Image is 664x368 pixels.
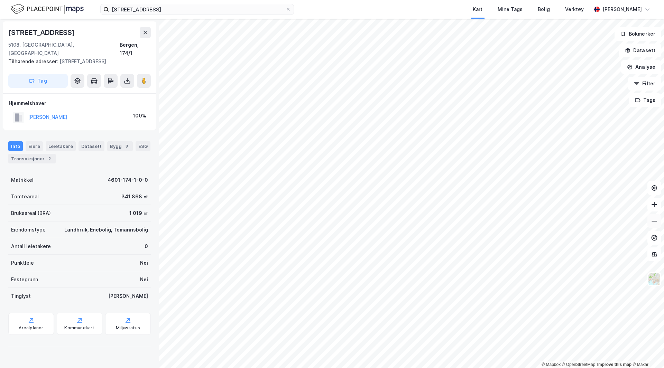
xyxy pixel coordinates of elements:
a: OpenStreetMap [562,362,596,367]
div: Nei [140,259,148,267]
div: 100% [133,112,146,120]
div: Nei [140,275,148,284]
button: Bokmerker [615,27,661,41]
img: logo.f888ab2527a4732fd821a326f86c7f29.svg [11,3,84,15]
div: 341 868 ㎡ [121,192,148,201]
button: Datasett [619,44,661,57]
div: Arealplaner [19,325,43,331]
div: Eiendomstype [11,226,46,234]
div: Eiere [26,141,43,151]
div: 4601-174-1-0-0 [108,176,148,184]
div: Matrikkel [11,176,34,184]
a: Improve this map [597,362,631,367]
div: Verktøy [565,5,584,13]
button: Tags [629,93,661,107]
div: Bygg [107,141,133,151]
div: Leietakere [46,141,76,151]
div: Bruksareal (BRA) [11,209,51,217]
div: Landbruk, Enebolig, Tomannsbolig [64,226,148,234]
div: Tomteareal [11,192,39,201]
a: Mapbox [542,362,561,367]
iframe: Chat Widget [629,335,664,368]
div: Transaksjoner [8,154,56,163]
div: [STREET_ADDRESS] [8,57,145,66]
div: 5108, [GEOGRAPHIC_DATA], [GEOGRAPHIC_DATA] [8,41,120,57]
div: 2 [46,155,53,162]
div: Tinglyst [11,292,31,300]
div: Kommunekart [64,325,94,331]
div: 8 [123,143,130,150]
div: Punktleie [11,259,34,267]
div: [PERSON_NAME] [108,292,148,300]
img: Z [648,273,661,286]
input: Søk på adresse, matrikkel, gårdeiere, leietakere eller personer [109,4,285,15]
div: Datasett [79,141,104,151]
div: Info [8,141,23,151]
button: Filter [628,77,661,91]
div: Miljøstatus [116,325,140,331]
div: Hjemmelshaver [9,99,150,107]
div: 0 [145,242,148,251]
div: Kart [473,5,482,13]
div: [PERSON_NAME] [602,5,642,13]
button: Analyse [621,60,661,74]
span: Tilhørende adresser: [8,58,59,64]
div: [STREET_ADDRESS] [8,27,76,38]
div: ESG [136,141,150,151]
div: Mine Tags [498,5,523,13]
div: Festegrunn [11,275,38,284]
div: Bolig [538,5,550,13]
div: 1 019 ㎡ [129,209,148,217]
div: Kontrollprogram for chat [629,335,664,368]
button: Tag [8,74,68,88]
div: Antall leietakere [11,242,51,251]
div: Bergen, 174/1 [120,41,151,57]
